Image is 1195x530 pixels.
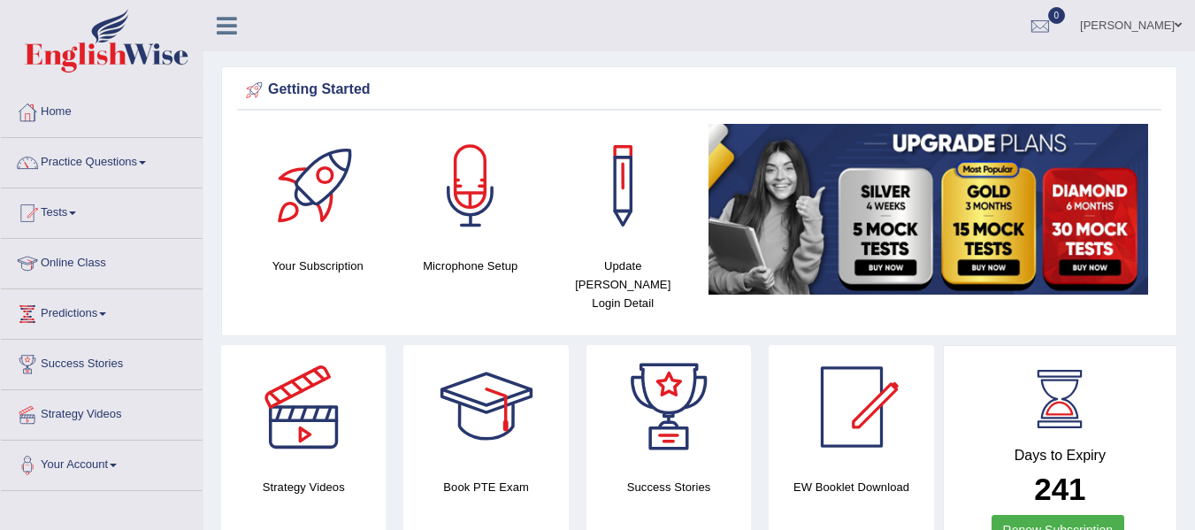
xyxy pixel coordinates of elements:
[963,448,1157,464] h4: Days to Expiry
[769,478,933,496] h4: EW Booklet Download
[709,124,1149,295] img: small5.jpg
[586,478,751,496] h4: Success Stories
[1,340,203,384] a: Success Stories
[1,138,203,182] a: Practice Questions
[250,257,386,275] h4: Your Subscription
[1,88,203,132] a: Home
[1,390,203,434] a: Strategy Videos
[1048,7,1066,24] span: 0
[1,188,203,233] a: Tests
[241,77,1157,104] div: Getting Started
[1,239,203,283] a: Online Class
[221,478,386,496] h4: Strategy Videos
[555,257,691,312] h4: Update [PERSON_NAME] Login Detail
[403,478,568,496] h4: Book PTE Exam
[1034,472,1085,506] b: 241
[1,441,203,485] a: Your Account
[403,257,539,275] h4: Microphone Setup
[1,289,203,334] a: Predictions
